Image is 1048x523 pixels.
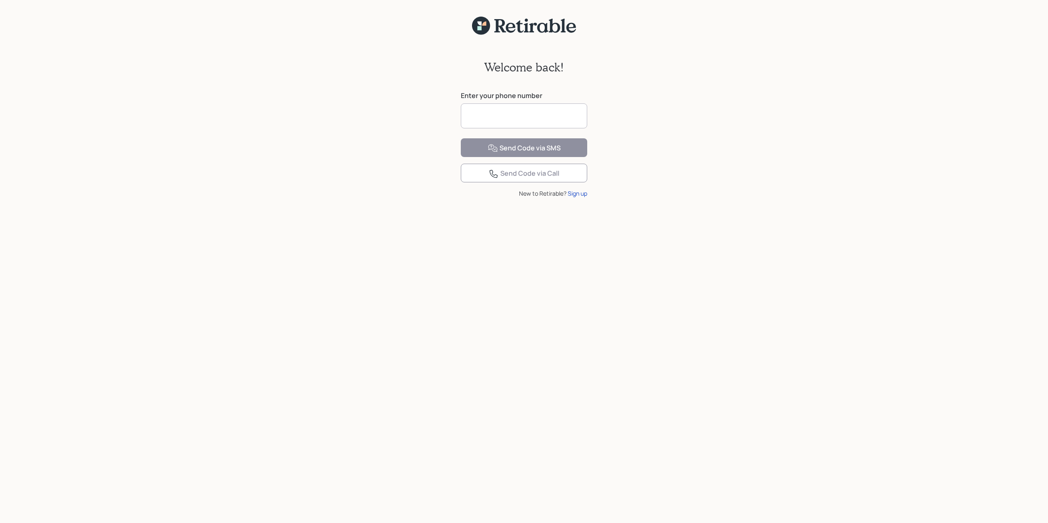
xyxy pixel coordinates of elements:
[461,91,587,100] label: Enter your phone number
[488,143,561,153] div: Send Code via SMS
[489,169,559,179] div: Send Code via Call
[484,60,564,74] h2: Welcome back!
[568,189,587,198] div: Sign up
[461,189,587,198] div: New to Retirable?
[461,138,587,157] button: Send Code via SMS
[461,164,587,182] button: Send Code via Call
